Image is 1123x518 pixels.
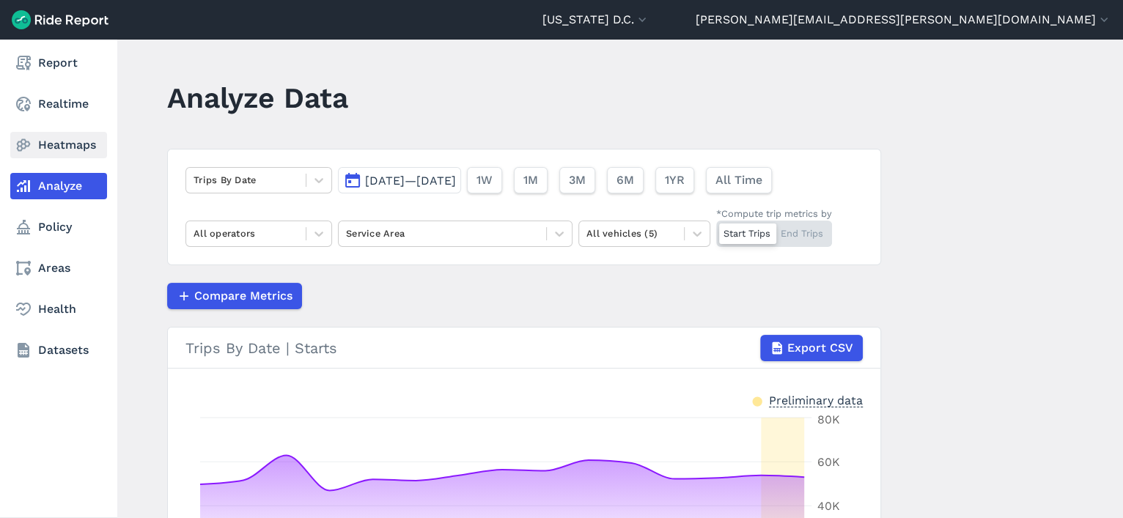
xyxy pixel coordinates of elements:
button: Compare Metrics [167,283,302,309]
button: 6M [607,167,644,193]
a: Analyze [10,173,107,199]
button: All Time [706,167,772,193]
span: 1W [476,171,493,189]
span: 6M [616,171,634,189]
div: *Compute trip metrics by [716,207,832,221]
a: Datasets [10,337,107,363]
button: 1W [467,167,502,193]
button: [DATE]—[DATE] [338,167,461,193]
button: 3M [559,167,595,193]
span: Export CSV [787,339,853,357]
button: 1M [514,167,548,193]
a: Heatmaps [10,132,107,158]
tspan: 60K [817,455,840,469]
a: Health [10,296,107,322]
span: 1YR [665,171,685,189]
h1: Analyze Data [167,78,348,118]
a: Report [10,50,107,76]
span: [DATE]—[DATE] [365,174,456,188]
span: Compare Metrics [194,287,292,305]
div: Preliminary data [769,392,863,407]
button: 1YR [655,167,694,193]
tspan: 40K [817,499,840,513]
button: [US_STATE] D.C. [542,11,649,29]
div: Trips By Date | Starts [185,335,863,361]
img: Ride Report [12,10,108,29]
button: [PERSON_NAME][EMAIL_ADDRESS][PERSON_NAME][DOMAIN_NAME] [696,11,1111,29]
tspan: 80K [817,412,840,426]
span: 3M [569,171,586,189]
a: Realtime [10,91,107,117]
span: 1M [523,171,538,189]
button: Export CSV [760,335,863,361]
span: All Time [715,171,762,189]
a: Areas [10,255,107,281]
a: Policy [10,214,107,240]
